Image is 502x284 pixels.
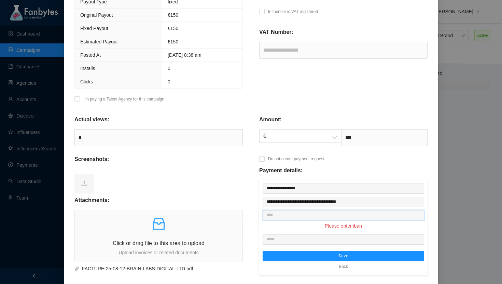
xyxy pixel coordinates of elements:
[268,155,324,162] p: Do not create payment request
[263,251,424,261] button: Save
[259,116,282,124] p: Amount:
[151,216,167,232] span: inbox
[74,196,109,204] p: Attachments:
[74,116,109,124] p: Actual views:
[80,12,113,18] span: Original Payout
[263,130,337,143] span: €
[74,266,79,271] span: paper-clip
[259,166,303,175] p: Payment details:
[168,52,201,58] span: [DATE] 8:38 am
[263,222,424,230] p: Please enter iban
[168,39,178,44] span: £150
[75,239,242,247] p: Click or drag file to this area to upload
[75,249,242,256] p: Upload invoices or related documents
[168,12,178,18] span: € 150
[168,26,178,31] span: £150
[268,8,318,15] p: Influencer is VAT registered
[80,52,101,58] span: Posted At
[338,253,348,259] span: Save
[80,26,108,31] span: Fixed Payout
[79,265,235,272] span: FACTURE-25-08-12-BRAIN-LABS-DIGITAL-LTD.pdf
[339,263,348,270] span: Back
[80,39,118,44] span: Estimated Payout
[74,155,109,163] p: Screenshots:
[168,79,170,84] span: 0
[80,66,95,71] span: Installs
[259,28,293,36] p: VAT Number:
[83,96,164,103] p: I’m paying a Talent Agency for this campaign
[75,210,242,262] span: inboxClick or drag file to this area to uploadUpload invoices or related documents
[80,79,93,84] span: Clicks
[81,180,88,187] span: upload
[168,66,170,71] span: 0
[334,261,353,272] button: Back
